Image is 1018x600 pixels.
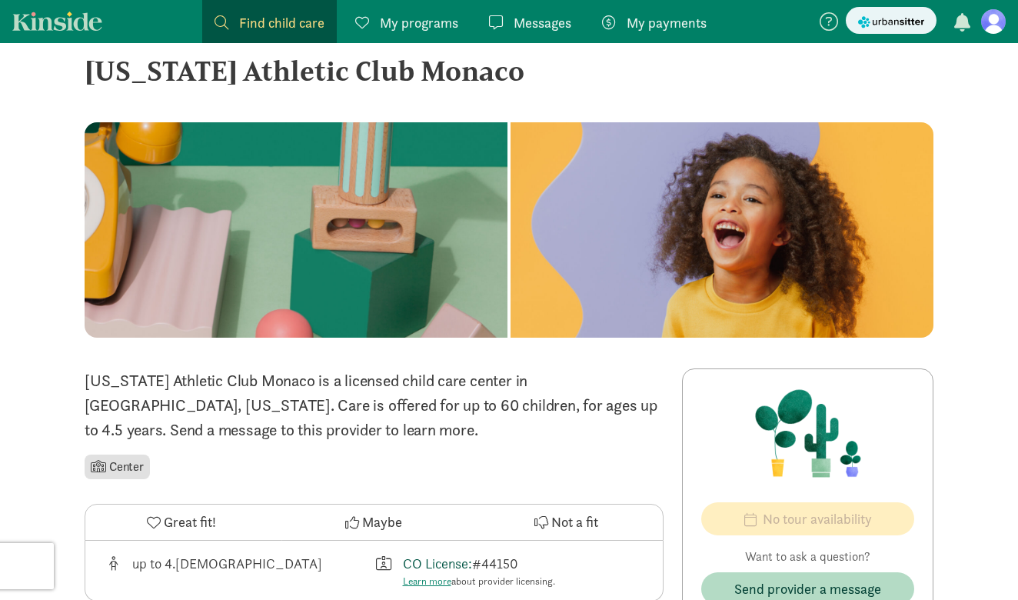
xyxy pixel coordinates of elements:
[380,12,458,33] span: My programs
[701,548,914,566] p: Want to ask a question?
[734,578,881,599] span: Send provider a message
[362,512,402,532] span: Maybe
[12,12,102,31] a: Kinside
[85,455,150,479] li: Center
[85,50,933,92] div: [US_STATE] Athletic Club Monaco
[627,12,707,33] span: My payments
[701,502,914,535] button: No tour availability
[403,555,472,572] a: CO License:
[514,12,571,33] span: Messages
[164,512,216,532] span: Great fit!
[763,508,872,529] span: No tour availability
[374,553,645,589] div: License number
[858,14,924,30] img: urbansitter_logo_small.svg
[403,575,451,588] a: Learn more
[403,574,555,589] div: about provider licensing.
[471,505,663,540] button: Not a fit
[403,553,555,589] div: #44150
[132,553,322,589] div: up to 4.[DEMOGRAPHIC_DATA]
[104,553,374,589] div: Age range for children that this provider cares for
[551,512,598,532] span: Not a fit
[239,12,324,33] span: Find child care
[85,368,664,442] p: [US_STATE] Athletic Club Monaco is a licensed child care center in [GEOGRAPHIC_DATA], [US_STATE]....
[278,505,470,540] button: Maybe
[85,505,278,540] button: Great fit!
